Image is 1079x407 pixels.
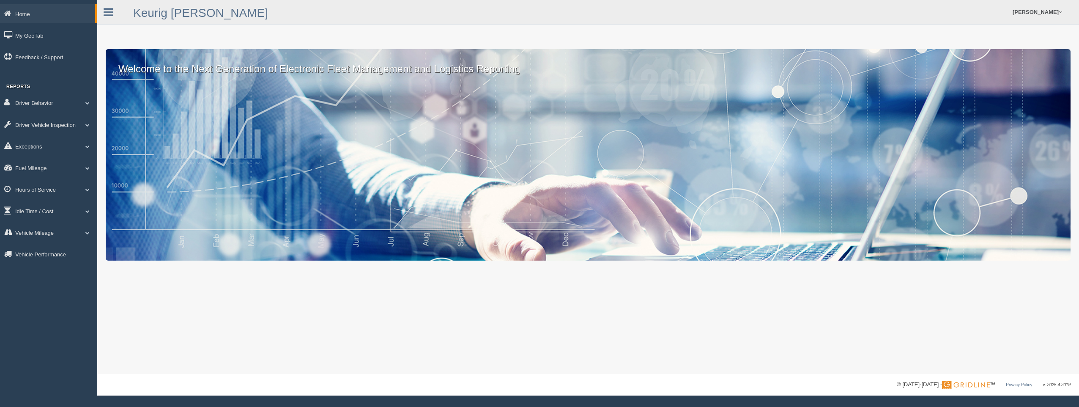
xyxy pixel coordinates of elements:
p: Welcome to the Next Generation of Electronic Fleet Management and Logistics Reporting [106,49,1071,76]
span: v. 2025.4.2019 [1043,382,1071,387]
a: Privacy Policy [1006,382,1032,387]
a: Keurig [PERSON_NAME] [133,6,268,19]
div: © [DATE]-[DATE] - ™ [897,380,1071,389]
img: Gridline [942,381,990,389]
